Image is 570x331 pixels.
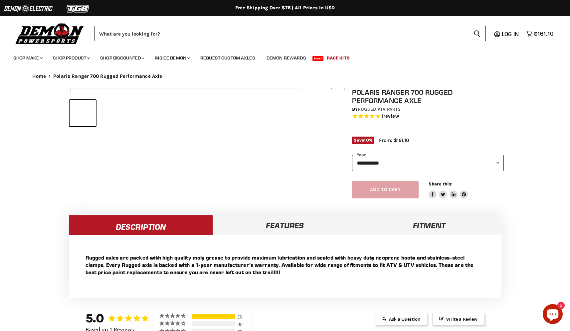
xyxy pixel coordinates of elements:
div: 5 ★ [159,313,191,318]
a: Demon Rewards [262,51,311,65]
strong: 5.0 [86,311,104,325]
span: New! [312,56,324,61]
ul: Main menu [8,49,552,65]
div: 1 [236,314,250,319]
span: Log in [502,31,519,37]
a: Description [69,215,213,235]
span: $161.10 [534,31,553,37]
a: Home [32,73,46,79]
span: Polaris Ranger 700 Rugged Performance Axle [53,73,162,79]
button: Polaris Ranger 700 Rugged Performance Axle thumbnail [70,100,96,126]
a: Fitment [357,215,501,235]
span: 1 reviews [382,113,399,119]
inbox-online-store-chat: Shopify online store chat [541,304,565,326]
span: Save % [352,137,374,144]
button: Search [468,26,486,41]
span: Click to expand [304,84,341,89]
span: From: $161.10 [379,137,409,143]
span: review [383,113,399,119]
div: 100% [192,314,235,319]
a: Log in [499,31,523,37]
div: by [352,106,504,113]
a: Shop Discounted [95,51,148,65]
a: Shop Product [48,51,94,65]
button: Polaris Ranger 700 Rugged Performance Axle thumbnail [98,100,124,126]
div: 5-Star Ratings [192,314,235,319]
a: Request Custom Axles [195,51,260,65]
a: $161.10 [523,29,557,39]
span: 10 [364,138,369,143]
a: Rugged ATV Parts [358,106,401,112]
h1: Polaris Ranger 700 Rugged Performance Axle [352,88,504,105]
div: Free Shipping Over $75 | All Prices In USD [19,5,551,11]
button: Polaris Ranger 700 Rugged Performance Axle thumbnail [126,100,152,126]
form: Product [95,26,486,41]
select: year [352,155,504,171]
span: Rated 5.0 out of 5 stars 1 reviews [352,113,504,120]
input: Search [95,26,468,41]
a: Features [213,215,357,235]
span: Ask a Question [375,313,427,325]
span: Write a Review [432,313,484,325]
img: Demon Electric Logo 2 [3,2,53,15]
aside: Share this: [429,181,468,199]
a: Race Kits [322,51,355,65]
a: Inside Demon [150,51,194,65]
p: Rugged axles are packed with high quality moly grease to provide maximum lubrication and sealed w... [86,254,485,276]
img: Demon Powersports [13,22,86,45]
nav: Breadcrumbs [19,73,551,79]
a: Shop Make [8,51,47,65]
img: TGB Logo 2 [53,2,103,15]
span: Share this: [429,181,453,186]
